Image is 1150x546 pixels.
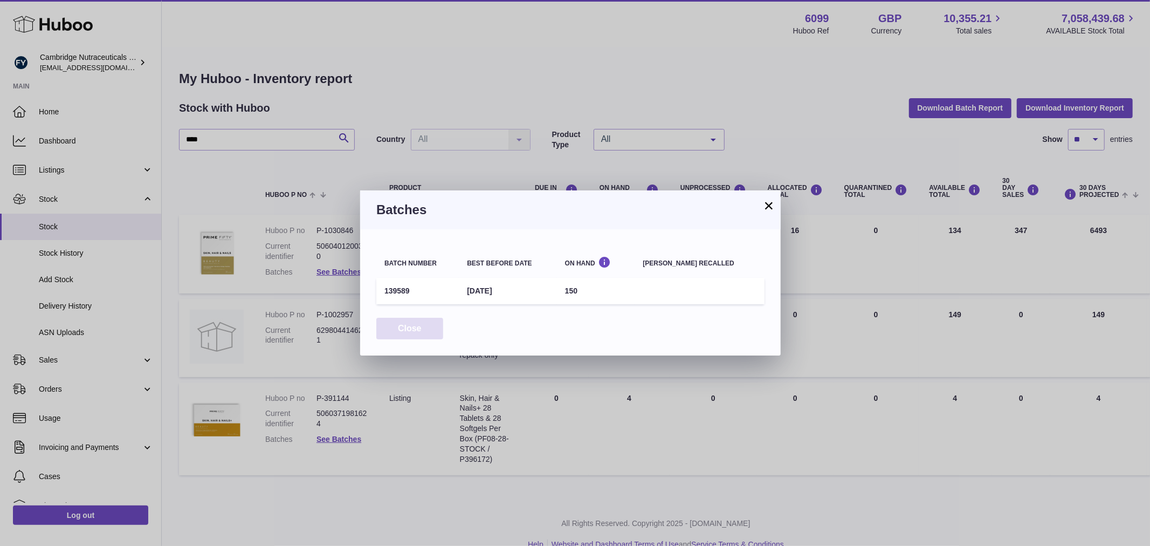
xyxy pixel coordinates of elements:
div: [PERSON_NAME] recalled [643,260,756,267]
td: [DATE] [459,278,556,304]
button: × [762,199,775,212]
button: Close [376,318,443,340]
td: 150 [557,278,635,304]
td: 139589 [376,278,459,304]
div: On Hand [565,256,627,267]
div: Best before date [467,260,548,267]
div: Batch number [384,260,451,267]
h3: Batches [376,201,765,219]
